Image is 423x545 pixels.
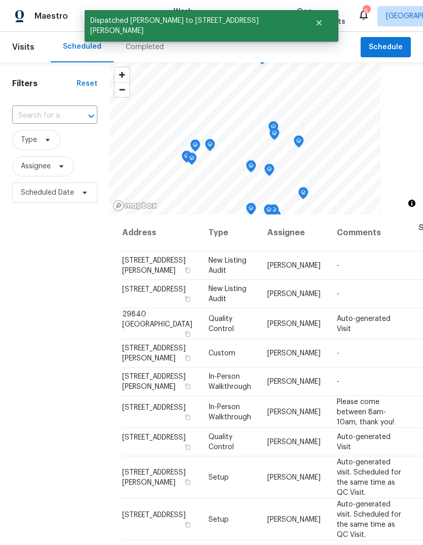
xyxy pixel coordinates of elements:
[337,398,394,425] span: Please come between 8am-10am, thank you!
[267,320,321,327] span: [PERSON_NAME]
[208,373,251,390] span: In-Person Walkthrough
[183,412,192,421] button: Copy Address
[183,353,192,362] button: Copy Address
[122,214,200,251] th: Address
[208,474,229,481] span: Setup
[12,108,69,124] input: Search for an address...
[264,164,274,179] div: Map marker
[294,135,304,151] div: Map marker
[122,310,192,328] span: 29840 [GEOGRAPHIC_DATA]
[34,11,68,21] span: Maestro
[187,153,197,168] div: Map marker
[21,161,51,171] span: Assignee
[337,315,391,332] span: Auto-generated Visit
[85,10,302,42] span: Dispatched [PERSON_NAME] to [STREET_ADDRESS][PERSON_NAME]
[122,404,186,411] span: [STREET_ADDRESS]
[337,378,339,385] span: -
[183,520,192,529] button: Copy Address
[337,458,401,496] span: Auto-generated visit. Scheduled for the same time as QC Visit.
[267,439,321,446] span: [PERSON_NAME]
[84,109,98,123] button: Open
[297,6,345,26] span: Geo Assignments
[337,433,391,451] span: Auto-generated Visit
[406,197,418,209] button: Toggle attribution
[12,79,77,89] h1: Filters
[113,200,157,211] a: Mapbox homepage
[267,262,321,269] span: [PERSON_NAME]
[182,151,192,166] div: Map marker
[267,516,321,523] span: [PERSON_NAME]
[190,139,200,155] div: Map marker
[183,477,192,486] button: Copy Address
[122,257,186,274] span: [STREET_ADDRESS][PERSON_NAME]
[122,434,186,441] span: [STREET_ADDRESS]
[205,139,215,155] div: Map marker
[63,42,101,52] div: Scheduled
[183,382,192,391] button: Copy Address
[122,373,186,390] span: [STREET_ADDRESS][PERSON_NAME]
[363,6,370,16] div: 6
[122,345,186,362] span: [STREET_ADDRESS][PERSON_NAME]
[337,500,401,538] span: Auto-generated visit. Scheduled for the same time as QC Visit.
[267,474,321,481] span: [PERSON_NAME]
[267,408,321,415] span: [PERSON_NAME]
[208,516,229,523] span: Setup
[409,198,415,209] span: Toggle attribution
[267,290,321,298] span: [PERSON_NAME]
[361,37,411,58] button: Schedule
[122,511,186,518] span: [STREET_ADDRESS]
[21,188,74,198] span: Scheduled Date
[369,41,403,54] span: Schedule
[267,378,321,385] span: [PERSON_NAME]
[115,82,129,97] button: Zoom out
[298,187,308,203] div: Map marker
[115,67,129,82] button: Zoom in
[122,468,186,486] span: [STREET_ADDRESS][PERSON_NAME]
[302,13,336,33] button: Close
[183,443,192,452] button: Copy Address
[208,433,234,451] span: Quality Control
[337,290,339,298] span: -
[337,350,339,357] span: -
[329,214,410,251] th: Comments
[122,286,186,293] span: [STREET_ADDRESS]
[110,62,380,214] canvas: Map
[12,36,34,58] span: Visits
[126,42,164,52] div: Completed
[268,121,278,137] div: Map marker
[267,350,321,357] span: [PERSON_NAME]
[246,160,256,176] div: Map marker
[21,135,37,145] span: Type
[269,128,279,143] div: Map marker
[259,214,329,251] th: Assignee
[337,262,339,269] span: -
[115,83,129,97] span: Zoom out
[77,79,97,89] div: Reset
[173,6,199,26] span: Work Orders
[208,403,251,420] span: In-Person Walkthrough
